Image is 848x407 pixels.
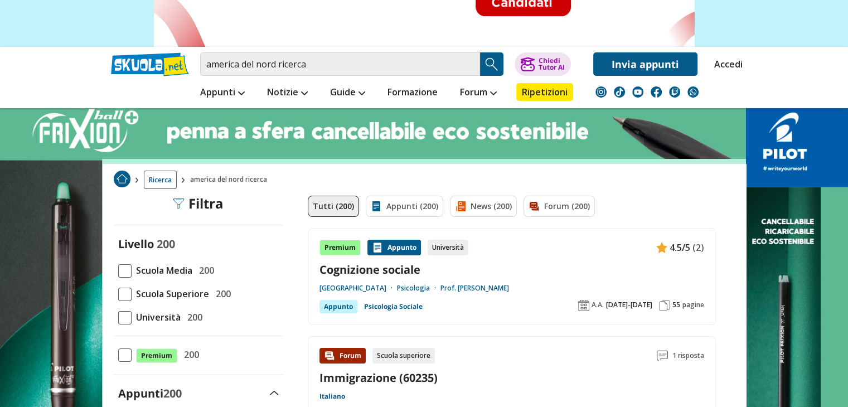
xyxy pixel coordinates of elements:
[670,240,690,255] span: 4.5/5
[672,301,680,309] span: 55
[428,240,468,255] div: Università
[632,86,643,98] img: youtube
[687,86,699,98] img: WhatsApp
[211,287,231,301] span: 200
[319,284,397,293] a: [GEOGRAPHIC_DATA]
[118,236,154,251] label: Livello
[308,196,359,217] a: Tutti (200)
[651,86,662,98] img: facebook
[672,348,704,364] span: 1 risposta
[714,52,738,76] a: Accedi
[440,284,509,293] a: Prof. [PERSON_NAME]
[118,386,182,401] label: Appunti
[190,171,272,189] span: america del nord ricerca
[132,263,192,278] span: Scuola Media
[264,83,311,103] a: Notizie
[180,347,199,362] span: 200
[163,386,182,401] span: 200
[578,300,589,311] img: Anno accademico
[692,240,704,255] span: (2)
[200,52,480,76] input: Cerca appunti, riassunti o versioni
[367,240,421,255] div: Appunto
[385,83,440,103] a: Formazione
[657,350,668,361] img: Commenti lettura
[173,198,184,209] img: Filtra filtri mobile
[515,52,571,76] button: ChiediTutor AI
[319,300,357,313] div: Appunto
[197,83,248,103] a: Appunti
[114,171,130,187] img: Home
[669,86,680,98] img: twitch
[483,56,500,72] img: Cerca appunti, riassunti o versioni
[319,348,366,364] div: Forum
[659,300,670,311] img: Pagine
[480,52,503,76] button: Search Button
[524,196,595,217] a: Forum (200)
[450,196,517,217] a: News (200)
[132,310,181,324] span: Università
[114,171,130,189] a: Home
[656,242,667,253] img: Appunti contenuto
[183,310,202,324] span: 200
[592,301,604,309] span: A.A.
[371,201,382,212] img: Appunti filtro contenuto
[593,52,697,76] a: Invia appunti
[157,236,175,251] span: 200
[366,196,443,217] a: Appunti (200)
[529,201,540,212] img: Forum filtro contenuto
[327,83,368,103] a: Guide
[195,263,214,278] span: 200
[319,240,361,255] div: Premium
[455,201,466,212] img: News filtro contenuto
[319,392,345,401] a: Italiano
[173,196,224,211] div: Filtra
[136,348,177,363] span: Premium
[516,83,573,101] a: Ripetizioni
[319,262,704,277] a: Cognizione sociale
[319,370,438,385] a: Immigrazione (60235)
[364,300,423,313] a: Psicologia Sociale
[132,287,209,301] span: Scuola Superiore
[270,391,279,395] img: Apri e chiudi sezione
[538,57,564,71] div: Chiedi Tutor AI
[372,348,435,364] div: Scuola superiore
[144,171,177,189] a: Ricerca
[614,86,625,98] img: tiktok
[372,242,383,253] img: Appunti contenuto
[682,301,704,309] span: pagine
[324,350,335,361] img: Forum contenuto
[397,284,440,293] a: Psicologia
[595,86,607,98] img: instagram
[457,83,500,103] a: Forum
[606,301,652,309] span: [DATE]-[DATE]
